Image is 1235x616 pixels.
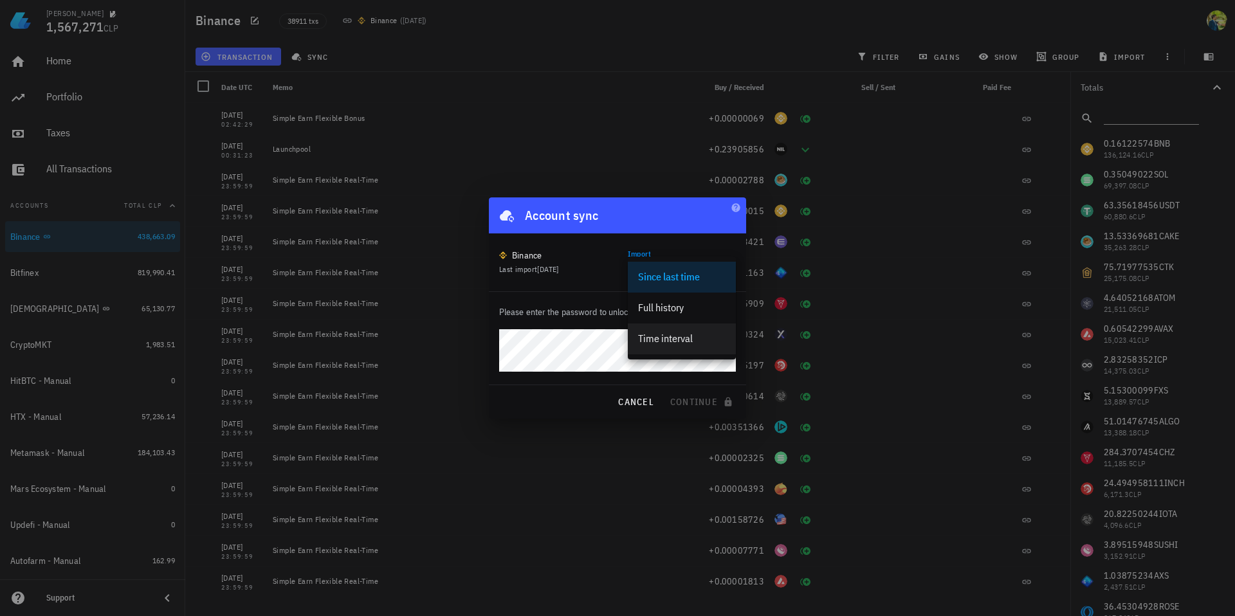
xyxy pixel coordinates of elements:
div: Binance [512,249,542,262]
div: Full history [638,302,726,314]
span: cancel [617,396,654,408]
span: Last import [499,264,559,274]
div: Time interval [638,332,726,345]
p: Please enter the password to unlock & sync the account. [499,305,736,319]
div: Since last time [638,271,726,283]
div: Account sync [525,205,598,226]
label: Import [628,249,650,258]
div: ImportSince last time [628,257,736,278]
button: cancel [612,390,659,413]
img: 270.png [499,251,507,259]
span: [DATE] [537,264,558,274]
